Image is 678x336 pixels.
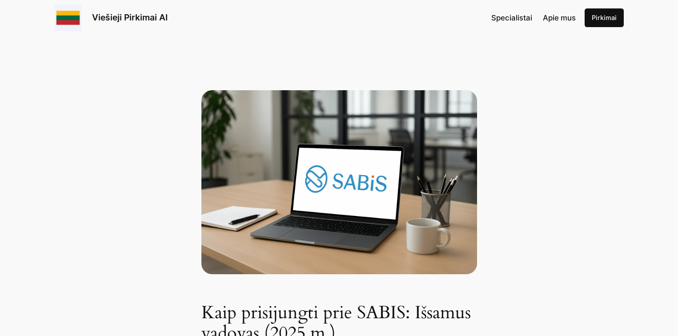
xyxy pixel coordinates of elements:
img: Viešieji pirkimai logo [55,4,81,31]
a: Viešieji Pirkimai AI [92,12,168,23]
span: Apie mus [543,13,576,22]
span: Specialistai [491,13,532,22]
img: Sabis [201,90,477,274]
a: Apie mus [543,12,576,24]
nav: Navigation [491,12,576,24]
a: Specialistai [491,12,532,24]
a: Pirkimai [585,8,624,27]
